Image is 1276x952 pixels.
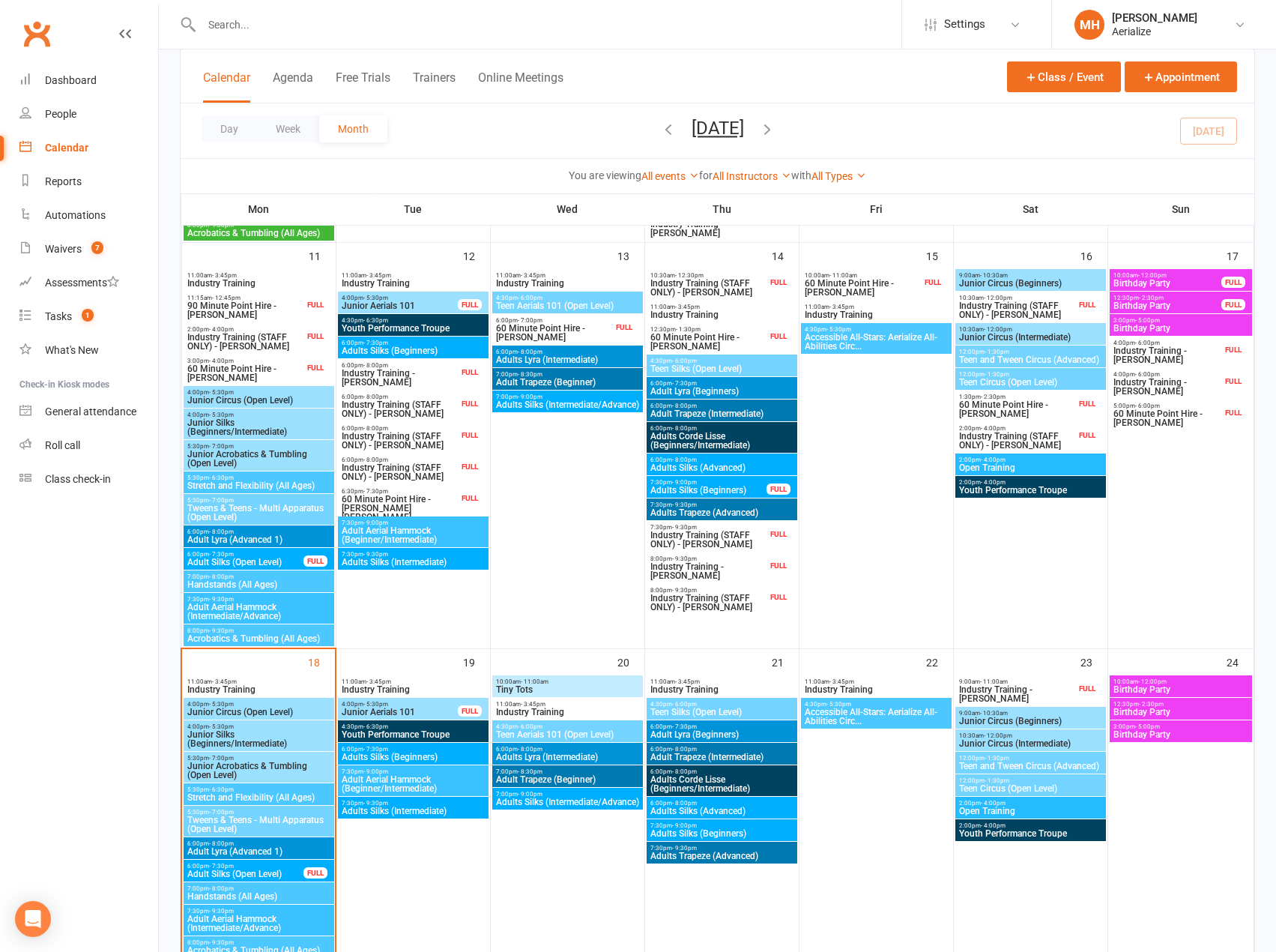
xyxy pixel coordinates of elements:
button: Online Meetings [478,70,563,103]
span: Adults Silks (Beginners) [650,486,767,495]
div: Automations [45,209,106,221]
span: Industry Training (STAFF ONLY) - [PERSON_NAME] [958,301,1076,319]
span: Accessible All-Stars: Aerialize All-Abilities Circ... [804,333,949,351]
span: 6:00pm [495,317,613,324]
div: Waivers [45,243,82,255]
strong: for [699,169,713,181]
span: 11:00am [804,304,949,310]
div: Reports [45,175,82,187]
div: FULL [921,277,945,288]
a: All Instructors [713,170,791,182]
span: - 4:00pm [981,425,1006,432]
div: FULL [458,398,482,409]
button: Trainers [413,70,456,103]
span: 7:30pm [650,479,767,486]
span: Junior Circus (Intermediate) [958,333,1103,342]
span: - 8:00pm [518,349,542,355]
span: - 1:30pm [985,371,1009,378]
span: - 7:30pm [363,488,388,495]
span: 8:00pm [650,555,767,562]
button: Class / Event [1007,61,1121,92]
div: FULL [458,367,482,378]
span: 7:30pm [650,524,767,531]
span: Teen Circus (Open Level) [958,378,1103,387]
span: Youth Performance Troupe [341,324,486,333]
span: Adults Lyra (Intermediate) [495,355,640,364]
span: 6:00pm [341,425,459,432]
span: - 9:30pm [672,587,697,594]
div: 19 [463,649,490,674]
span: Birthday Party [1113,279,1223,288]
span: 6:30pm [341,488,459,495]
span: 5:30pm [187,497,331,504]
button: Free Trials [336,70,390,103]
div: What's New [45,344,99,356]
span: 10:00am [495,678,640,685]
button: Month [319,115,387,142]
span: 3:00pm [1113,317,1250,324]
span: 8:00pm [650,587,767,594]
span: 9:00am [958,272,1103,279]
div: Aerialize [1112,25,1197,38]
span: 7:30pm [341,519,486,526]
span: 6:00pm [650,425,794,432]
span: Industry Training (STAFF ONLY) - [PERSON_NAME] [958,432,1076,450]
span: 11:00am [341,678,486,685]
span: - 8:30pm [518,371,542,378]
span: - 12:00pm [984,295,1012,301]
span: 12:30pm [1113,295,1223,301]
div: 23 [1080,649,1107,674]
span: - 12:00pm [984,326,1012,333]
span: Adult Lyra (Beginners) [650,387,794,396]
span: Adults Silks (Advanced) [650,463,794,472]
span: - 7:30pm [672,380,697,387]
span: 8:00pm [187,627,331,634]
div: FULL [1221,376,1245,387]
span: Industry Training [187,279,331,288]
span: Junior Circus (Beginners) [958,279,1103,288]
span: 10:00am [1113,272,1223,279]
div: FULL [1075,683,1099,694]
div: 21 [772,649,799,674]
a: Reports [19,165,158,199]
span: 60 Minute Point Hire - [PERSON_NAME] [495,324,613,342]
span: 11:00am [341,272,486,279]
div: FULL [766,277,790,288]
span: 6:00pm [341,457,459,463]
span: - 3:45pm [366,678,391,685]
span: Adult Lyra (Advanced 1) [187,535,331,544]
span: 6:00pm [187,551,304,558]
span: - 4:00pm [981,479,1006,486]
div: 13 [617,243,644,268]
span: 2:00pm [958,457,1103,463]
th: Tue [336,193,490,225]
span: 2:00pm [958,479,1103,486]
span: Adults Silks (Intermediate) [341,558,486,567]
span: - 9:30pm [209,596,234,603]
span: - 6:00pm [672,358,697,364]
div: FULL [612,322,636,333]
th: Fri [799,193,953,225]
div: 24 [1227,649,1254,674]
span: - 6:00pm [1135,371,1160,378]
span: 4:00pm [341,295,459,301]
div: 15 [926,243,953,268]
span: 4:00pm [1113,340,1223,346]
div: FULL [458,492,482,504]
span: Industry Training - [PERSON_NAME] [341,369,459,387]
button: [DATE] [692,118,744,139]
span: Teen Aerials 101 (Open Level) [495,301,640,310]
span: Industry Training [804,310,949,319]
span: - 7:30pm [209,551,234,558]
span: Adult Silks (Open Level) [187,558,304,567]
span: - 7:00pm [209,443,234,450]
span: 5:00pm [1113,403,1223,409]
span: 60 Minute Point Hire - [PERSON_NAME] [1113,409,1223,427]
th: Wed [490,193,644,225]
span: - 7:30pm [363,340,388,346]
span: 1:30pm [958,394,1076,400]
span: - 1:30pm [985,349,1009,355]
th: Sun [1107,193,1254,225]
span: 4:30pm [804,326,949,333]
a: Clubworx [18,15,55,52]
